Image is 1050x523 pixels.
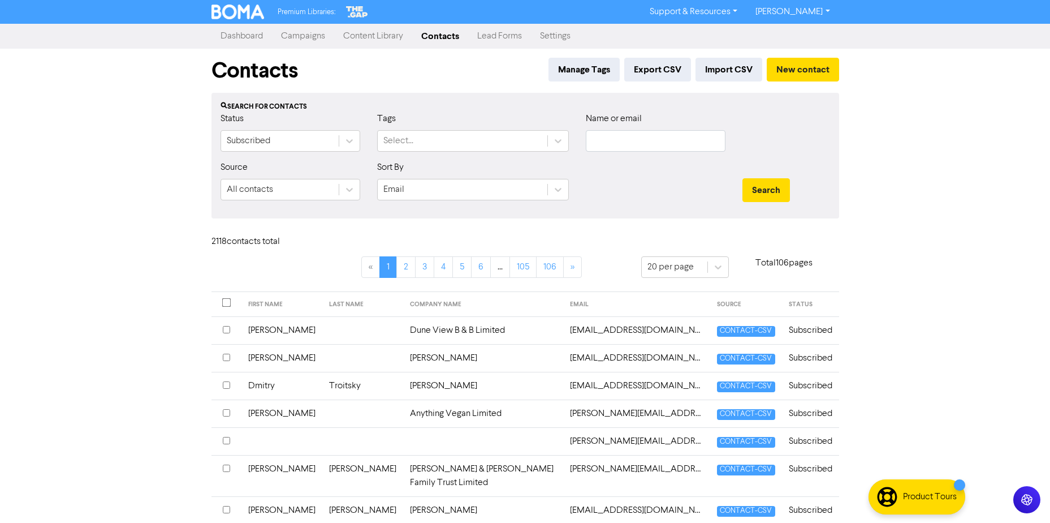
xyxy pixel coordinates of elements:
td: [PERSON_NAME] [322,455,403,496]
div: Subscribed [227,134,270,148]
a: Campaigns [272,25,334,48]
div: Email [383,183,404,196]
span: CONTACT-CSV [717,437,775,448]
td: [PERSON_NAME] & [PERSON_NAME] Family Trust Limited [403,455,564,496]
div: 20 per page [647,260,694,274]
h6: 2118 contact s total [211,237,302,247]
td: Subscribed [782,400,839,427]
span: CONTACT-CSV [717,381,775,392]
a: Content Library [334,25,412,48]
td: Subscribed [782,455,839,496]
a: Dashboard [211,25,272,48]
button: Import CSV [695,58,762,82]
td: Dmitry [241,372,322,400]
img: The Gap [344,5,369,19]
span: CONTACT-CSV [717,354,775,365]
td: Dune View B & B Limited [403,316,564,344]
td: [PERSON_NAME] [403,372,564,400]
span: CONTACT-CSV [717,326,775,337]
span: CONTACT-CSV [717,465,775,475]
a: Page 105 [509,256,537,278]
td: 7741120@gmail.com [563,372,710,400]
div: Select... [383,134,413,148]
button: Search [742,178,790,202]
img: BOMA Logo [211,5,265,19]
a: Page 2 [396,256,416,278]
a: » [563,256,582,278]
a: Settings [531,25,580,48]
th: FIRST NAME [241,292,322,317]
label: Name or email [586,112,642,126]
th: LAST NAME [322,292,403,317]
td: aaron@cube.org.nz [563,455,710,496]
th: SOURCE [710,292,781,317]
span: Premium Libraries: [278,8,335,16]
p: Total 106 pages [729,256,839,270]
td: [PERSON_NAME] [241,316,322,344]
label: Status [221,112,244,126]
td: [PERSON_NAME] [403,344,564,372]
td: Subscribed [782,316,839,344]
a: Page 1 is your current page [379,256,397,278]
div: Search for contacts [221,102,830,112]
a: Contacts [412,25,468,48]
button: Export CSV [624,58,691,82]
td: aanand@navyaz.com.au [563,427,710,455]
th: EMAIL [563,292,710,317]
td: [PERSON_NAME] [241,455,322,496]
span: CONTACT-CSV [717,506,775,517]
a: [PERSON_NAME] [746,3,839,21]
span: CONTACT-CSV [717,409,775,420]
label: Tags [377,112,396,126]
div: All contacts [227,183,273,196]
td: Troitsky [322,372,403,400]
a: Support & Resources [641,3,746,21]
td: Subscribed [782,344,839,372]
label: Sort By [377,161,404,174]
td: Subscribed [782,372,839,400]
td: 48northboro@gmail.com [563,344,710,372]
td: Subscribed [782,427,839,455]
iframe: Chat Widget [993,469,1050,523]
button: Manage Tags [548,58,620,82]
a: Page 3 [415,256,434,278]
th: COMPANY NAME [403,292,564,317]
a: Page 4 [434,256,453,278]
label: Source [221,161,248,174]
td: Anything Vegan Limited [403,400,564,427]
a: Lead Forms [468,25,531,48]
button: New contact [767,58,839,82]
td: [PERSON_NAME] [241,344,322,372]
a: Page 106 [536,256,564,278]
th: STATUS [782,292,839,317]
td: [PERSON_NAME] [241,400,322,427]
td: aanand@anythingvegan.com.au [563,400,710,427]
a: Page 6 [471,256,491,278]
a: Page 5 [452,256,472,278]
td: 25duneview@gmail.com [563,316,710,344]
h1: Contacts [211,58,298,84]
